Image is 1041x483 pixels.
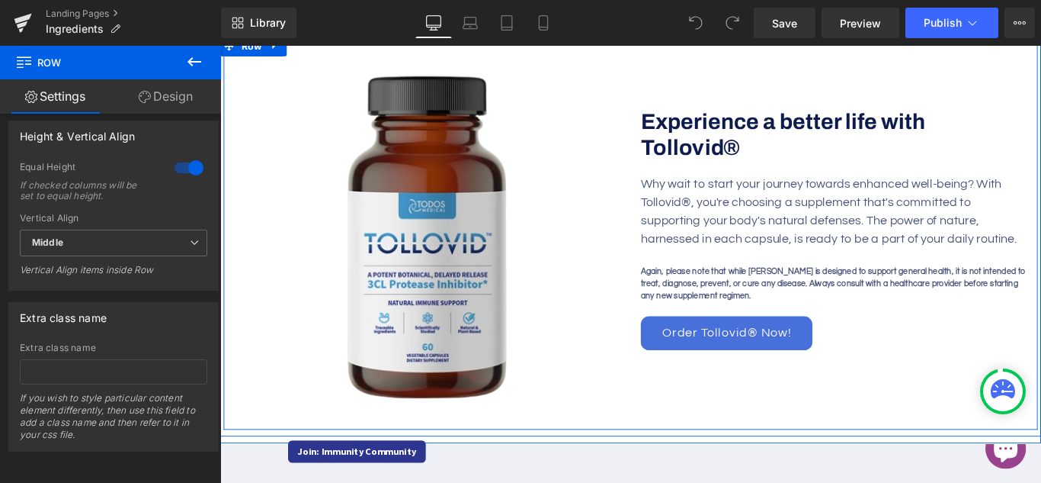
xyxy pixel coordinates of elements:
[840,15,881,31] span: Preview
[15,46,168,79] span: Row
[111,79,221,114] a: Design
[20,180,157,201] div: If checked columns will be set to equal height.
[772,15,797,31] span: Save
[822,8,899,38] a: Preview
[415,8,452,38] a: Desktop
[250,16,286,30] span: Library
[20,213,207,224] div: Vertical Align
[488,8,525,38] a: Tablet
[452,8,488,38] a: Laptop
[76,443,231,469] button: Join: Immunity Community
[472,71,907,130] h1: Experience a better life with Tollovid®
[20,303,107,324] div: Extra class name
[87,447,220,464] span: Join: Immunity Community
[905,8,998,38] button: Publish
[32,237,63,248] b: Middle
[221,8,296,38] a: New Library
[46,8,221,20] a: Landing Pages
[20,161,159,177] div: Equal Height
[20,392,207,451] div: If you wish to style particular content element differently, then use this field to add a class n...
[20,264,207,286] div: Vertical Align items inside Row
[472,144,907,227] p: Why wait to start your journey towards enhanced well-being? With Tollovid®, you're choosing a sup...
[717,8,748,38] button: Redo
[681,8,711,38] button: Undo
[472,304,665,341] a: Order Tollovid® Now!
[20,343,207,353] div: Extra class name
[525,8,562,38] a: Mobile
[924,17,962,29] span: Publish
[1004,8,1035,38] button: More
[472,249,905,286] strong: Again, please note that while [PERSON_NAME] is designed to support general health, it is not inte...
[46,23,104,35] span: Ingredients
[20,121,135,143] div: Height & Vertical Align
